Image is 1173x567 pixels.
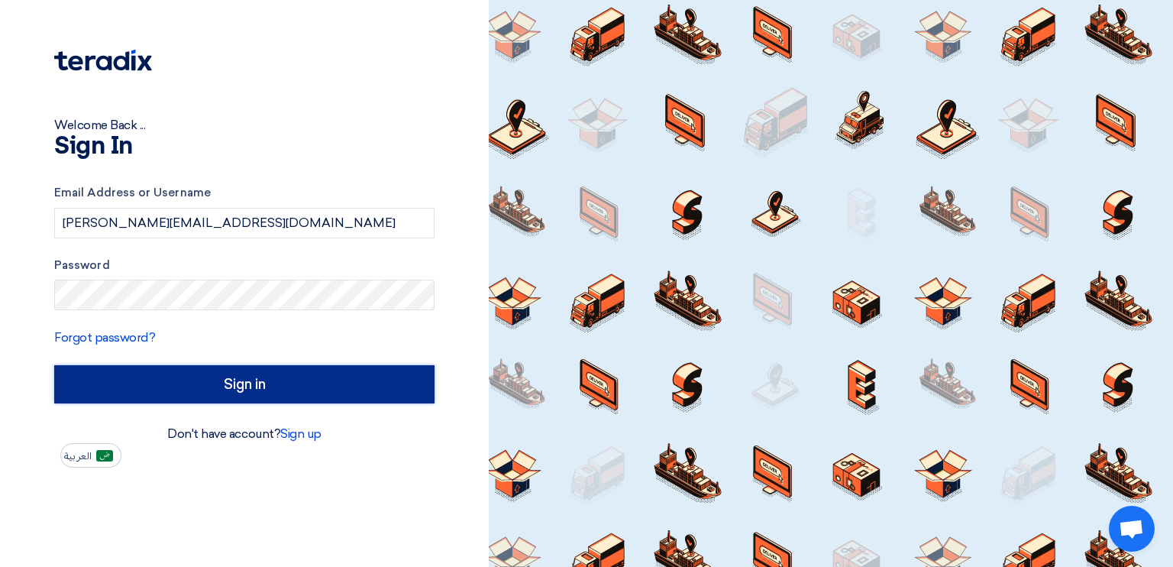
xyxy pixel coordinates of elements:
[1109,506,1155,552] div: دردشة مفتوحة
[54,184,435,202] label: Email Address or Username
[54,330,155,345] a: Forgot password?
[54,257,435,274] label: Password
[96,450,113,462] img: ar-AR.png
[60,443,121,468] button: العربية
[54,365,435,403] input: Sign in
[54,134,435,159] h1: Sign In
[64,451,92,462] span: العربية
[280,426,322,441] a: Sign up
[54,208,435,238] input: Enter your business email or username
[54,50,152,71] img: Teradix logo
[54,116,435,134] div: Welcome Back ...
[54,425,435,443] div: Don't have account?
